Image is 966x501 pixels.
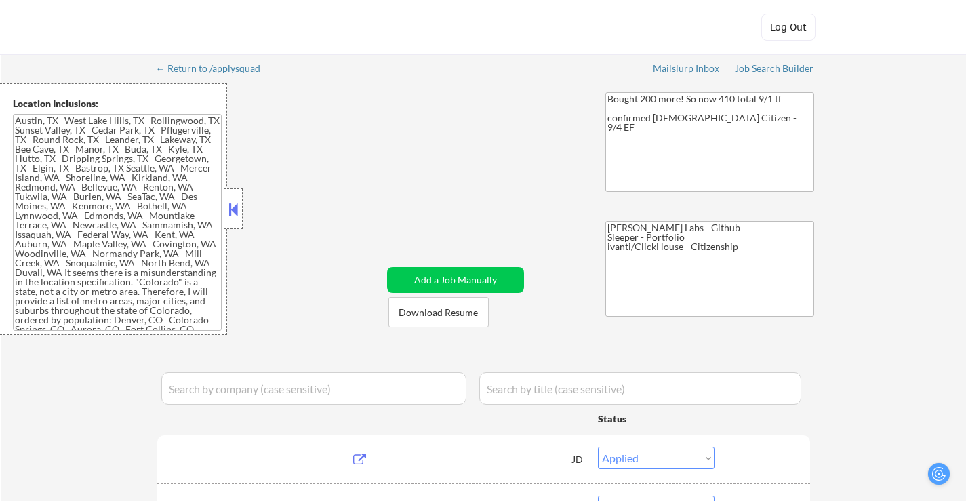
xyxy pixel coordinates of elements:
[598,406,715,430] div: Status
[735,63,814,77] a: Job Search Builder
[761,14,816,41] button: Log Out
[653,64,721,73] div: Mailslurp Inbox
[156,63,273,77] a: ← Return to /applysquad
[571,447,585,471] div: JD
[387,267,524,293] button: Add a Job Manually
[735,64,814,73] div: Job Search Builder
[161,372,466,405] input: Search by company (case sensitive)
[13,97,222,111] div: Location Inclusions:
[653,63,721,77] a: Mailslurp Inbox
[479,372,801,405] input: Search by title (case sensitive)
[156,64,273,73] div: ← Return to /applysquad
[388,297,489,327] button: Download Resume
